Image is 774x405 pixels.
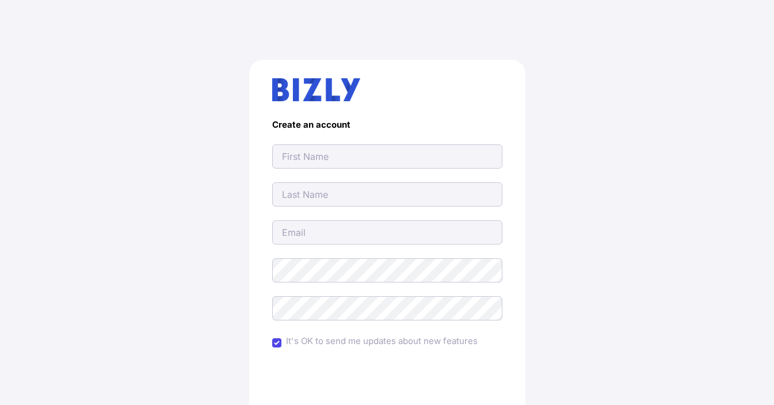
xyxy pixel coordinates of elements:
h4: Create an account [272,120,502,131]
input: Last Name [272,182,502,207]
input: First Name [272,144,502,169]
input: Email [272,220,502,244]
img: bizly_logo.svg [272,78,361,101]
label: It's OK to send me updates about new features [286,334,478,348]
